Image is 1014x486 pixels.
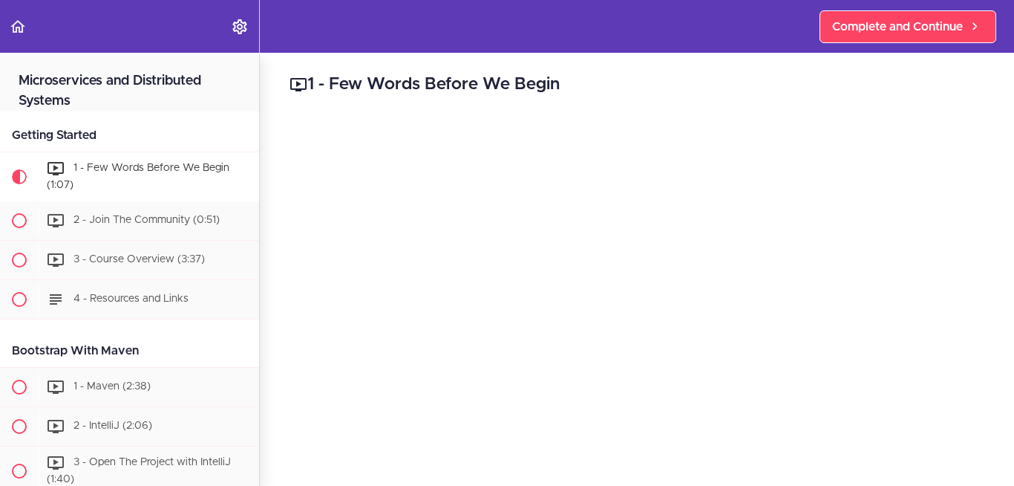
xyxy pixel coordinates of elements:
[47,163,229,190] span: 1 - Few Words Before We Begin (1:07)
[832,18,963,36] span: Complete and Continue
[73,421,152,431] span: 2 - IntelliJ (2:06)
[290,72,984,97] h2: 1 - Few Words Before We Begin
[47,457,231,485] span: 3 - Open The Project with IntelliJ (1:40)
[231,18,249,36] svg: Settings Menu
[820,10,996,43] a: Complete and Continue
[73,381,151,392] span: 1 - Maven (2:38)
[9,18,27,36] svg: Back to course curriculum
[73,215,220,225] span: 2 - Join The Community (0:51)
[73,294,189,304] span: 4 - Resources and Links
[73,254,205,265] span: 3 - Course Overview (3:37)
